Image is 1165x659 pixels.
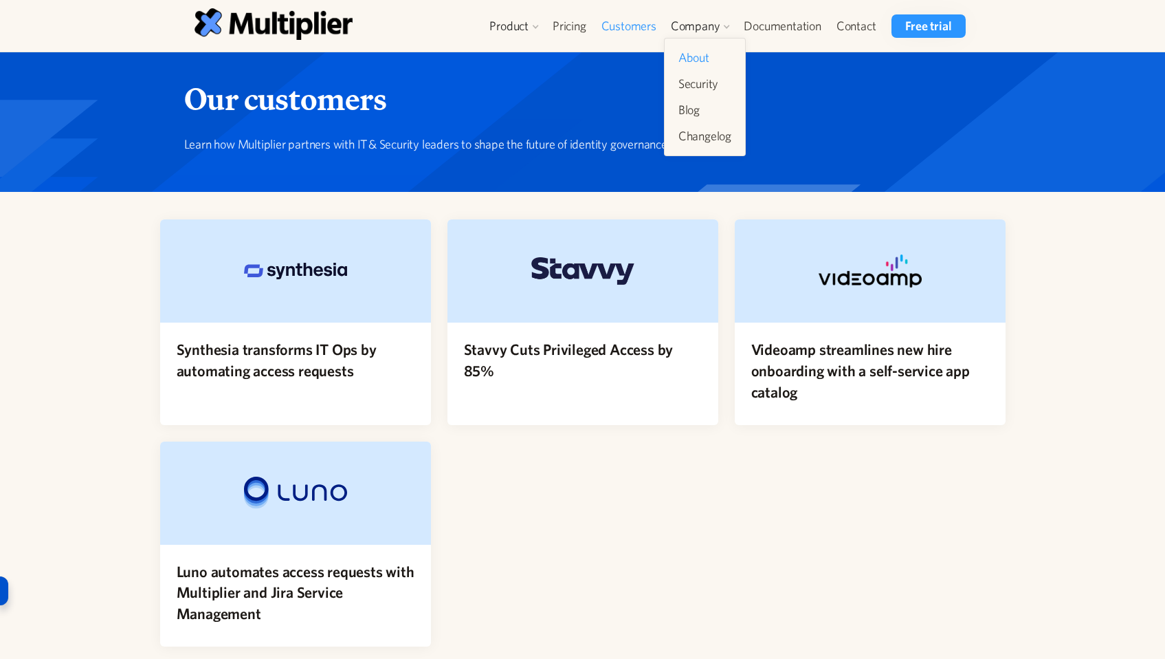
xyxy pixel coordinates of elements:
a: Free trial [891,14,965,38]
a: Customers [594,14,664,38]
div: Company [671,18,720,34]
nav: Company [664,38,746,156]
img: Synthesia transforms IT Ops by automating access requests [244,263,347,279]
img: Stavvy Cuts Privileged Access by 85% [531,257,634,285]
div: Product [489,18,529,34]
a: Videoamp streamlines new hire onboarding with a self-service app catalogVideoamp streamlines new ... [735,219,1006,424]
a: Security [673,72,737,96]
a: Luno automates access requests with Multiplier and Jira Service ManagementLuno automates access r... [160,442,431,647]
h4: Luno automates access requests with Multiplier and Jira Service Management [177,561,414,625]
a: Stavvy Cuts Privileged Access by 85%Stavvy Cuts Privileged Access by 85% [447,219,718,424]
div: Company [664,14,737,38]
a: Blog [673,98,737,122]
p: Learn how Multiplier partners with IT & Security leaders to shape the future of identity governance [184,135,971,153]
a: Documentation [736,14,828,38]
img: Videoamp streamlines new hire onboarding with a self-service app catalog [819,255,922,288]
a: About [673,45,737,70]
div: Product [482,14,545,38]
h4: Synthesia transforms IT Ops by automating access requests [177,339,414,382]
h4: Videoamp streamlines new hire onboarding with a self-service app catalog [751,339,989,402]
h1: Our customers [184,80,971,118]
a: Changelog [673,124,737,149]
a: Contact [829,14,884,38]
h4: Stavvy Cuts Privileged Access by 85% [464,339,702,382]
a: Pricing [545,14,594,38]
img: Luno automates access requests with Multiplier and Jira Service Management [244,477,347,510]
a: Synthesia transforms IT Ops by automating access requests Synthesia transforms IT Ops by automati... [160,219,431,424]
